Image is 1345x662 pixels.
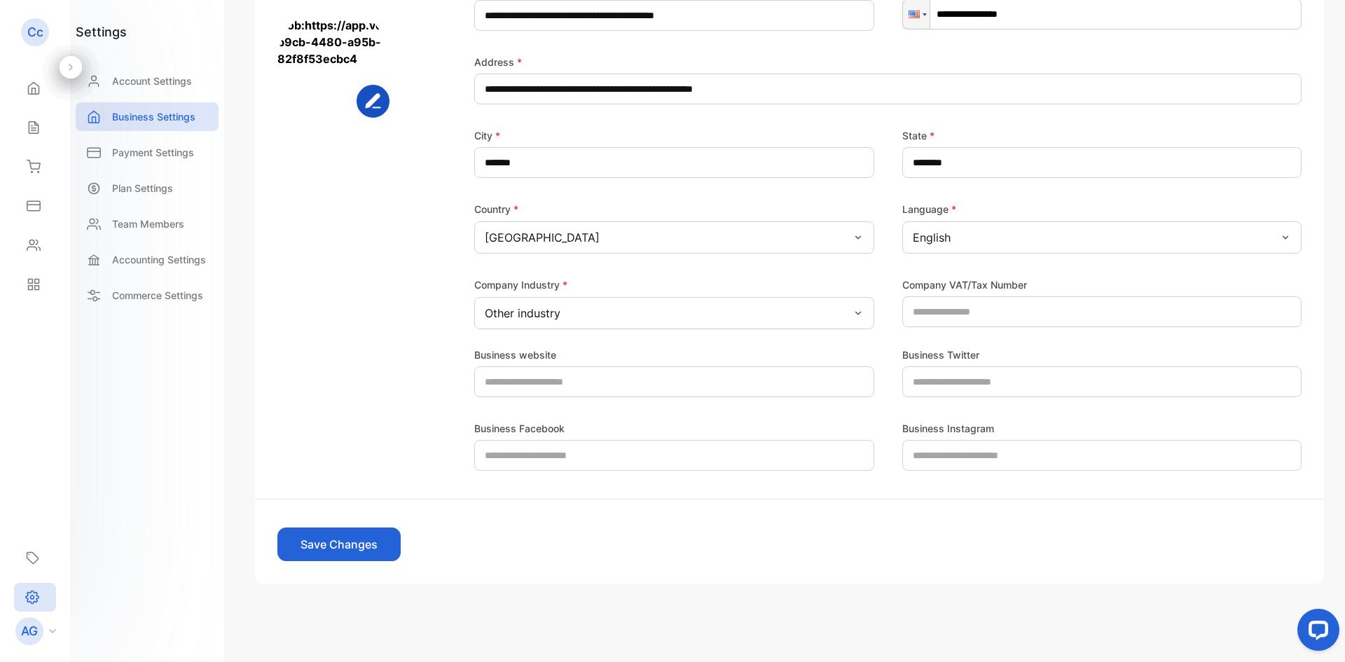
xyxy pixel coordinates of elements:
[474,128,500,143] label: City
[902,203,956,215] label: Language
[76,174,219,202] a: Plan Settings
[27,23,43,41] p: Cc
[485,229,600,246] p: [GEOGRAPHIC_DATA]
[76,22,127,41] h1: settings
[76,138,219,167] a: Payment Settings
[112,216,184,231] p: Team Members
[913,229,951,246] p: English
[902,421,994,436] label: Business Instagram
[902,277,1027,292] label: Company VAT/Tax Number
[902,128,934,143] label: State
[474,55,522,69] label: Address
[76,245,219,274] a: Accounting Settings
[474,421,565,436] label: Business Facebook
[112,74,192,88] p: Account Settings
[277,527,401,561] button: Save Changes
[112,181,173,195] p: Plan Settings
[112,109,195,124] p: Business Settings
[902,347,979,362] label: Business Twitter
[1286,603,1345,662] iframe: LiveChat chat widget
[277,6,389,118] img: blob:https://app.vencru.com/69f286d0-b9cb-4480-a95b-82f8f53ecbc4
[112,288,203,303] p: Commerce Settings
[76,67,219,95] a: Account Settings
[112,252,206,267] p: Accounting Settings
[485,305,560,322] p: Other industry
[21,622,38,640] p: AG
[474,347,556,362] label: Business website
[76,102,219,131] a: Business Settings
[112,145,194,160] p: Payment Settings
[76,209,219,238] a: Team Members
[474,279,567,291] label: Company Industry
[474,203,518,215] label: Country
[76,281,219,310] a: Commerce Settings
